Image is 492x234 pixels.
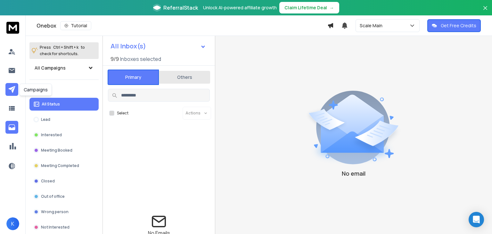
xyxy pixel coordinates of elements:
[60,21,91,30] button: Tutorial
[41,194,65,199] p: Out of office
[52,44,79,51] span: Ctrl + Shift + k
[41,132,62,138] p: Interested
[41,117,50,122] p: Lead
[330,4,334,11] span: →
[6,217,19,230] button: K
[105,40,211,53] button: All Inbox(s)
[29,159,99,172] button: Meeting Completed
[41,148,72,153] p: Meeting Booked
[20,84,52,96] div: Campaigns
[41,179,55,184] p: Closed
[29,205,99,218] button: Wrong person
[29,129,99,141] button: Interested
[163,4,198,12] span: ReferralStack
[117,111,128,116] label: Select
[41,225,70,230] p: Not Interested
[29,62,99,74] button: All Campaigns
[41,163,79,168] p: Meeting Completed
[29,144,99,157] button: Meeting Booked
[108,70,159,85] button: Primary
[29,85,99,94] h3: Filters
[342,169,365,178] p: No email
[203,4,277,11] p: Unlock AI-powered affiliate growth
[37,21,327,30] div: Onebox
[29,221,99,234] button: Not Interested
[427,19,481,32] button: Get Free Credits
[29,175,99,188] button: Closed
[360,22,385,29] p: Scale Main
[159,70,210,84] button: Others
[441,22,476,29] p: Get Free Credits
[111,43,146,49] h1: All Inbox(s)
[40,44,85,57] p: Press to check for shortcuts.
[29,98,99,111] button: All Status
[29,113,99,126] button: Lead
[111,55,119,63] span: 9 / 9
[42,102,60,107] p: All Status
[41,209,69,214] p: Wrong person
[29,190,99,203] button: Out of office
[120,55,161,63] h3: Inboxes selected
[279,2,339,13] button: Claim Lifetime Deal→
[469,212,484,227] div: Open Intercom Messenger
[481,4,489,19] button: Close banner
[35,65,66,71] h1: All Campaigns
